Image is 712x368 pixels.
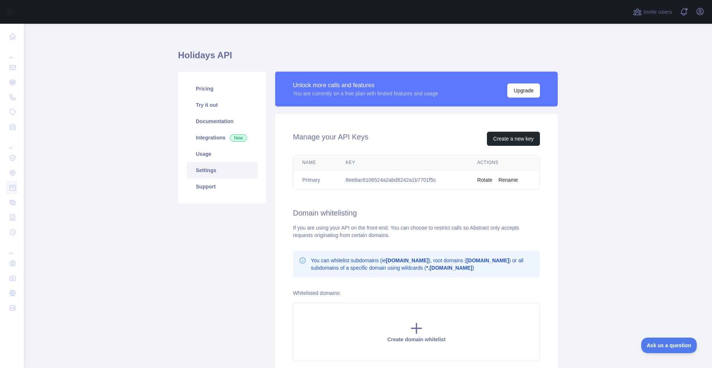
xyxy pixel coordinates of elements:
span: New [230,134,247,142]
th: Name [293,155,337,170]
a: Support [187,178,257,195]
b: *.[DOMAIN_NAME] [426,265,472,271]
button: Rename [498,176,518,184]
p: You can whitelist subdomains (ie ), root domains ( ) or all subdomains of a specific domain using... [311,257,534,272]
button: Invite users [632,6,673,18]
button: Create a new key [487,132,540,146]
button: Rotate [477,176,492,184]
td: 8ee8ac6106524a2abd8242a1b7701f5c [337,170,468,190]
span: Invite users [643,8,672,16]
div: ... [6,45,18,59]
a: Try it out [187,97,257,113]
div: You are currently on a free plan with limited features and usage [293,90,438,97]
h2: Domain whitelisting [293,208,540,218]
b: [DOMAIN_NAME] [386,257,429,263]
div: If you are using your API on the front-end. You can choose to restrict calls so Abstract only acc... [293,224,540,239]
th: Actions [468,155,540,170]
td: Primary [293,170,337,190]
button: Upgrade [507,83,540,98]
b: [DOMAIN_NAME] [467,257,509,263]
a: Integrations New [187,129,257,146]
div: Unlock more calls and features [293,81,438,90]
a: Settings [187,162,257,178]
a: Usage [187,146,257,162]
div: ... [6,135,18,150]
a: Documentation [187,113,257,129]
label: Whitelisted domains: [293,290,341,296]
h1: Holidays API [178,49,558,67]
span: Create domain whitelist [387,336,445,342]
th: Key [337,155,468,170]
a: Pricing [187,80,257,97]
iframe: Toggle Customer Support [641,338,697,353]
h2: Manage your API Keys [293,132,368,146]
div: ... [6,240,18,255]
